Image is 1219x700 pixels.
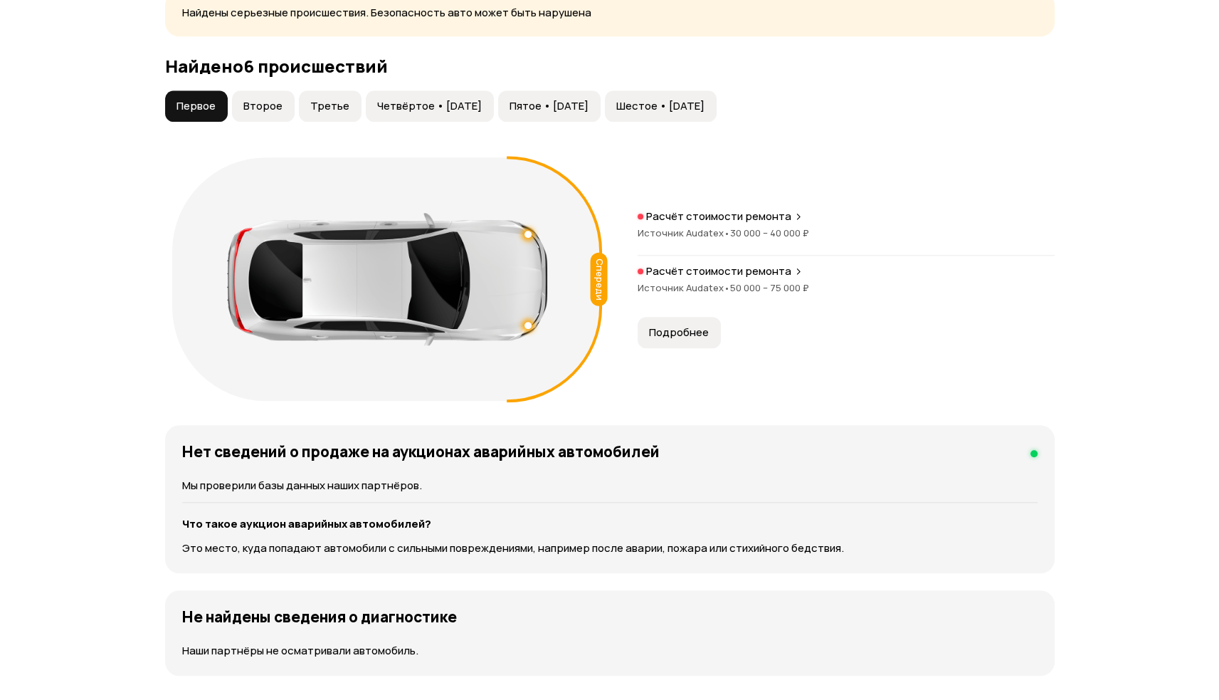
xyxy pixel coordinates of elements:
button: Первое [165,90,228,122]
p: Найдены серьезные происшествия. Безопасность авто может быть нарушена [182,6,1038,21]
span: Первое [176,99,216,113]
span: • [724,226,730,239]
button: Второе [232,90,295,122]
p: Расчёт стоимости ремонта [646,209,791,224]
h4: Нет сведений о продаже на аукционах аварийных автомобилей [182,442,660,461]
button: Пятое • [DATE] [498,90,601,122]
button: Третье [299,90,362,122]
span: Источник Audatex [638,226,730,239]
p: Наши партнёры не осматривали автомобиль. [182,643,1038,659]
button: Подробнее [638,317,721,348]
h3: Найдено 6 происшествий [165,56,1055,76]
span: Подробнее [649,325,709,340]
button: Шестое • [DATE] [605,90,717,122]
div: Спереди [590,252,607,305]
span: Третье [310,99,349,113]
p: Это место, куда попадают автомобили с сильными повреждениями, например после аварии, пожара или с... [182,540,1038,556]
button: Четвёртое • [DATE] [366,90,494,122]
span: 50 000 – 75 000 ₽ [730,281,809,294]
span: Источник Audatex [638,281,730,294]
strong: Что такое аукцион аварийных автомобилей? [182,516,431,531]
span: Второе [243,99,283,113]
h4: Не найдены сведения о диагностике [182,607,457,626]
span: • [724,281,730,294]
span: Четвёртое • [DATE] [377,99,482,113]
span: 30 000 – 40 000 ₽ [730,226,809,239]
p: Мы проверили базы данных наших партнёров. [182,478,1038,493]
span: Шестое • [DATE] [616,99,705,113]
span: Пятое • [DATE] [510,99,589,113]
p: Расчёт стоимости ремонта [646,264,791,278]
